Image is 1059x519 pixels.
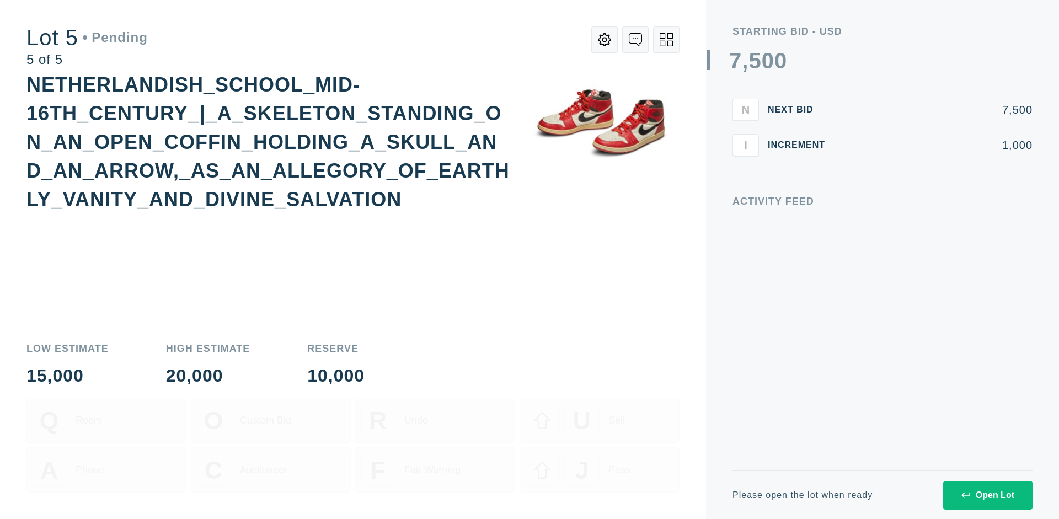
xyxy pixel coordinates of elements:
div: High Estimate [166,344,250,354]
button: N [732,99,759,121]
div: 5 of 5 [26,53,148,66]
div: Next Bid [768,105,834,114]
div: 5 [748,50,761,72]
div: Lot 5 [26,26,148,49]
div: Starting Bid - USD [732,26,1033,36]
div: 7,500 [843,104,1033,115]
div: , [742,50,748,270]
div: 10,000 [307,367,365,384]
div: Increment [768,141,834,149]
div: NETHERLANDISH_SCHOOL_MID-16TH_CENTURY_|_A_SKELETON_STANDING_ON_AN_OPEN_COFFIN_HOLDING_A_SKULL_AND... [26,73,510,211]
div: Activity Feed [732,196,1033,206]
div: Please open the lot when ready [732,491,873,500]
button: Open Lot [943,481,1033,510]
button: I [732,134,759,156]
div: Reserve [307,344,365,354]
span: N [742,103,750,116]
div: 20,000 [166,367,250,384]
div: 15,000 [26,367,109,384]
div: Low Estimate [26,344,109,354]
div: 0 [774,50,787,72]
div: 0 [762,50,774,72]
div: 1,000 [843,140,1033,151]
div: Pending [83,31,148,44]
div: 7 [729,50,742,72]
div: Open Lot [961,490,1014,500]
span: I [744,138,747,151]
